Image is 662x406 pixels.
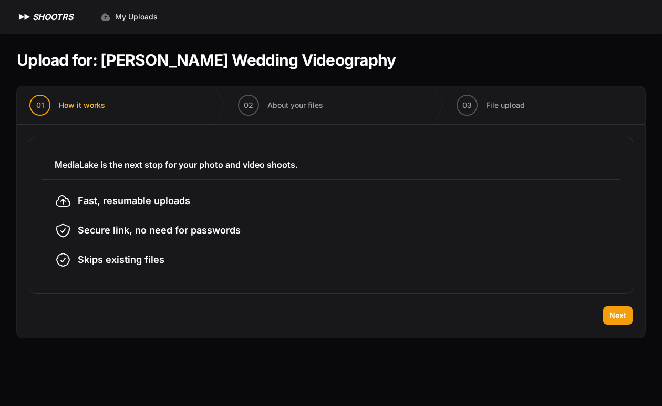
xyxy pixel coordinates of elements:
span: My Uploads [115,12,158,22]
button: 01 How it works [17,86,118,124]
span: 01 [36,100,44,110]
span: Next [609,310,626,321]
span: Secure link, no need for passwords [78,223,241,238]
button: 03 File upload [444,86,537,124]
a: My Uploads [94,7,164,26]
img: SHOOTRS [17,11,33,23]
button: Next [603,306,633,325]
button: 02 About your files [225,86,336,124]
span: File upload [486,100,525,110]
span: Fast, resumable uploads [78,194,190,208]
h1: SHOOTRS [33,11,73,23]
h1: Upload for: [PERSON_NAME] Wedding Videography [17,50,396,69]
a: SHOOTRS SHOOTRS [17,11,73,23]
span: About your files [267,100,323,110]
span: Skips existing files [78,252,164,267]
span: 02 [244,100,253,110]
span: How it works [59,100,105,110]
span: 03 [462,100,472,110]
h3: MediaLake is the next stop for your photo and video shoots. [55,158,607,171]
